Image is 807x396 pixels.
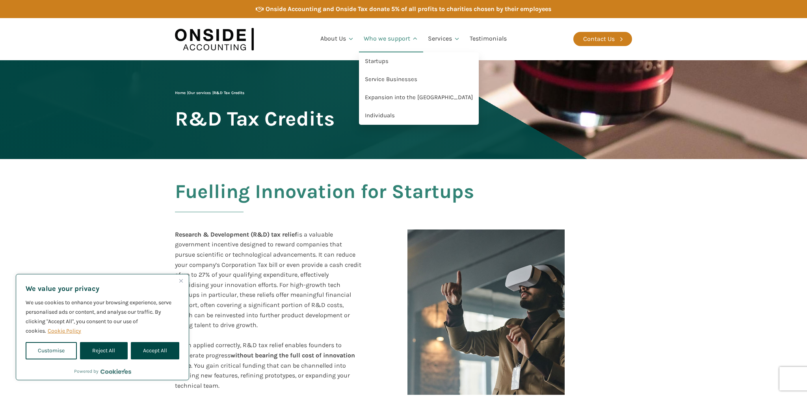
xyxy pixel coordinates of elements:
[179,279,183,283] img: Close
[175,181,632,222] h2: Fuelling Innovation for Startups
[266,4,551,14] div: Onside Accounting and Onside Tax donate 5% of all profits to charities chosen by their employees
[573,32,632,46] a: Contact Us
[316,26,359,52] a: About Us
[74,367,131,375] div: Powered by
[100,369,131,374] a: Visit CookieYes website
[271,231,297,238] b: tax relief
[175,108,335,130] span: R&D Tax Credits
[359,26,423,52] a: Who we support
[16,274,189,380] div: We value your privacy
[583,34,615,44] div: Contact Us
[175,91,186,95] a: Home
[359,89,479,107] a: Expansion into the [GEOGRAPHIC_DATA]
[175,24,254,54] img: Onside Accounting
[359,107,479,125] a: Individuals
[47,327,82,335] a: Cookie Policy
[26,342,77,359] button: Customise
[423,26,465,52] a: Services
[176,276,186,285] button: Close
[26,284,179,293] p: We value your privacy
[131,342,179,359] button: Accept All
[26,298,179,336] p: We use cookies to enhance your browsing experience, serve personalised ads or content, and analys...
[359,52,479,70] a: Startups
[175,352,355,369] b: without bearing the full cost of innovation alone
[175,91,244,95] span: | |
[214,91,244,95] span: R&D Tax Credits
[80,342,127,359] button: Reject All
[359,70,479,89] a: Service Businesses
[188,91,211,95] a: Our services
[465,26,511,52] a: Testimonials
[175,231,270,238] b: Research & Development (R&D)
